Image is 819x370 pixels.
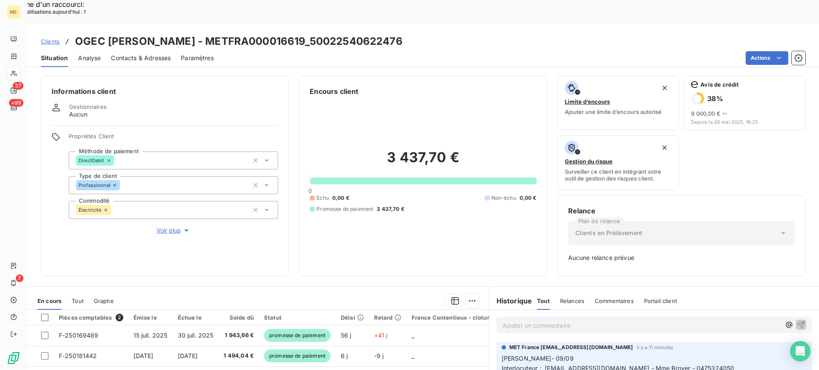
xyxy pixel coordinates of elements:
[59,332,99,339] span: F-250169489
[52,86,278,96] h6: Informations client
[224,314,254,321] div: Solde dû
[111,206,118,214] input: Ajouter une valeur
[565,158,613,165] span: Gestion du risque
[707,94,723,103] h6: 38 %
[134,314,168,321] div: Émise le
[114,157,121,164] input: Ajouter une valeur
[509,344,633,351] span: MET France [EMAIL_ADDRESS][DOMAIN_NAME]
[565,98,610,105] span: Limite d’encours
[224,331,254,340] span: 1 943,66 €
[41,37,60,46] a: Clients
[537,297,550,304] span: Tout
[374,314,401,321] div: Retard
[134,352,154,359] span: [DATE]
[310,149,536,175] h2: 3 437,70 €
[332,194,349,202] span: 0,00 €
[78,183,110,188] span: Professionnel
[264,314,331,321] div: Statut
[264,350,331,362] span: promesse de paiement
[9,99,23,107] span: +99
[69,110,87,119] span: Aucun
[308,187,312,194] span: 0
[565,168,672,182] span: Surveiller ce client en intégrant votre outil de gestion des risques client.
[637,345,674,350] span: il y a 11 minutes
[691,110,720,117] span: 9 000,00 €
[78,207,102,213] span: Électricité
[111,54,171,62] span: Contacts & Adresses
[565,108,662,115] span: Ajouter une limite d’encours autorisé
[412,332,414,339] span: _
[746,51,788,65] button: Actions
[178,314,214,321] div: Échue le
[16,274,23,282] span: 7
[181,54,214,62] span: Paramètres
[341,352,348,359] span: 6 j
[41,54,68,62] span: Situation
[377,205,404,213] span: 3 437,70 €
[134,332,168,339] span: 15 juil. 2025
[7,351,20,365] img: Logo LeanPay
[595,297,634,304] span: Commentaires
[94,297,114,304] span: Graphe
[568,253,795,262] span: Aucune relance prévue
[374,352,384,359] span: -9 j
[502,355,574,362] span: [PERSON_NAME]- 09/09
[490,296,532,306] h6: Historique
[558,135,679,190] button: Gestion du risqueSurveiller ce client en intégrant votre outil de gestion des risques client.
[644,297,677,304] span: Portail client
[59,352,97,359] span: F-250181442
[691,119,798,125] span: Depuis le 26 mai 2025, 16:25
[558,76,679,130] button: Limite d’encoursAjouter une limite d’encours autorisé
[120,181,127,189] input: Ajouter une valeur
[575,229,642,237] span: Clients en Prélèvement
[310,86,358,96] h6: Encours client
[341,314,364,321] div: Délai
[700,81,739,88] span: Avis de crédit
[264,329,331,342] span: promesse de paiement
[178,352,198,359] span: [DATE]
[13,82,23,90] span: 37
[69,103,107,110] span: Gestionnaires
[72,297,84,304] span: Tout
[374,332,388,339] span: +41 j
[790,341,810,361] div: Open Intercom Messenger
[157,226,191,235] span: Voir plus
[491,194,516,202] span: Non-échu
[116,314,123,321] span: 2
[38,297,61,304] span: En cours
[41,38,60,45] span: Clients
[412,352,414,359] span: _
[560,297,584,304] span: Relances
[520,194,537,202] span: 0,00 €
[317,205,373,213] span: Promesse de paiement
[178,332,214,339] span: 30 juil. 2025
[78,158,105,163] span: DirectDebit
[69,133,278,145] span: Propriétés Client
[341,332,351,339] span: 56 j
[78,54,101,62] span: Analyse
[412,314,493,321] div: France Contentieux - cloture
[568,206,795,216] h6: Relance
[224,352,254,360] span: 1 494,04 €
[69,226,278,235] button: Voir plus
[75,34,403,49] h3: OGEC [PERSON_NAME] - METFRA000016619_50022540622476
[59,314,123,321] div: Pièces comptables
[317,194,329,202] span: Échu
